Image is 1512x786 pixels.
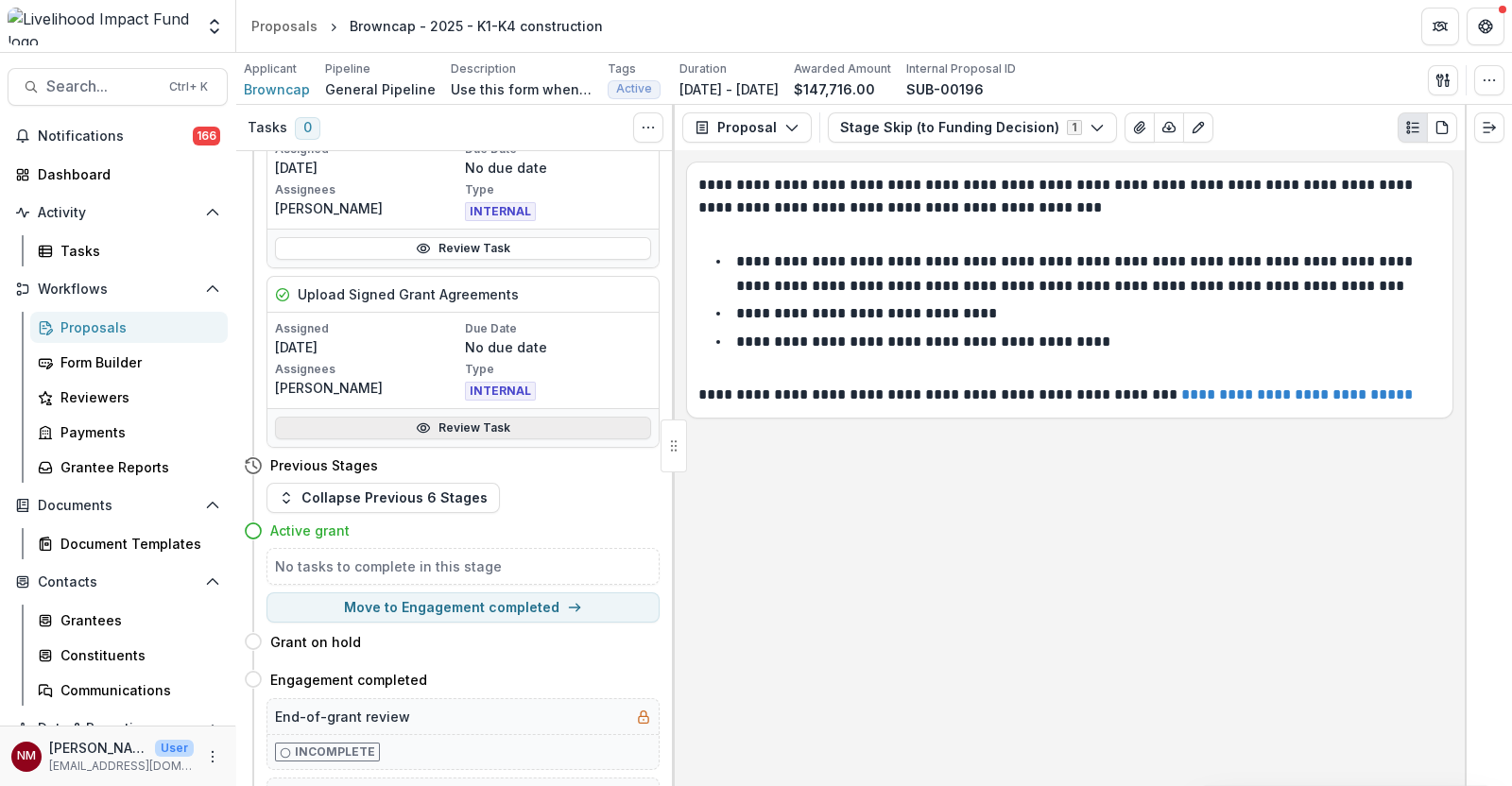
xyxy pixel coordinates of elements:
div: Communications [60,680,213,700]
h4: Engagement completed [270,670,427,690]
button: Toggle View Cancelled Tasks [633,112,663,143]
button: Plaintext view [1398,112,1428,143]
p: Duration [679,60,727,77]
button: PDF view [1427,112,1457,143]
h5: No tasks to complete in this stage [275,556,651,576]
div: Tasks [60,241,213,261]
a: Proposals [30,312,228,343]
img: Livelihood Impact Fund logo [8,8,194,45]
a: Review Task [275,417,651,439]
p: No due date [465,158,651,178]
span: Notifications [38,128,193,145]
div: Constituents [60,645,213,665]
button: Edit as form [1183,112,1213,143]
p: Pipeline [325,60,370,77]
a: Proposals [244,12,325,40]
a: Browncap [244,79,310,99]
p: Assigned [275,320,461,337]
button: Expand right [1474,112,1504,143]
p: Type [465,181,651,198]
p: Description [451,60,516,77]
p: [PERSON_NAME] [275,378,461,398]
p: [PERSON_NAME] [275,198,461,218]
button: Open entity switcher [201,8,228,45]
button: Move to Engagement completed [266,592,660,623]
div: Ctrl + K [165,77,212,97]
div: Grantees [60,610,213,630]
p: Internal Proposal ID [906,60,1016,77]
p: Type [465,361,651,378]
span: Workflows [38,282,198,298]
p: Assignees [275,181,461,198]
button: Stage Skip (to Funding Decision)1 [828,112,1117,143]
div: Document Templates [60,534,213,554]
button: More [201,745,224,768]
p: Awarded Amount [794,60,891,77]
button: Proposal [682,112,812,143]
h4: Previous Stages [270,455,378,475]
button: Collapse Previous 6 Stages [266,483,500,513]
p: SUB-00196 [906,79,984,99]
div: Proposals [60,317,213,337]
button: Open Workflows [8,274,228,304]
p: [DATE] [275,337,461,357]
div: Grantee Reports [60,457,213,477]
div: Form Builder [60,352,213,372]
button: Partners [1421,8,1459,45]
p: General Pipeline [325,79,436,99]
p: [EMAIL_ADDRESS][DOMAIN_NAME] [49,758,194,775]
a: Tasks [30,235,228,266]
a: Grantee Reports [30,452,228,483]
a: Review Task [275,237,651,260]
span: INTERNAL [465,382,536,401]
button: Search... [8,68,228,106]
p: Assignees [275,361,461,378]
p: Use this form when you need to skip straight to the Funding Decision stage in the General Pipelin... [451,79,593,99]
button: Notifications166 [8,121,228,151]
span: 166 [193,127,220,145]
a: Form Builder [30,347,228,378]
p: Applicant [244,60,297,77]
a: Constituents [30,640,228,671]
p: No due date [465,337,651,357]
button: Open Documents [8,490,228,521]
div: Dashboard [38,164,213,184]
p: Incomplete [295,743,375,760]
button: View Attached Files [1125,112,1155,143]
p: Tags [608,60,636,77]
button: Open Contacts [8,567,228,597]
span: Activity [38,205,198,221]
a: Document Templates [30,528,228,559]
span: Documents [38,498,198,514]
a: Reviewers [30,382,228,413]
p: Due Date [465,320,651,337]
p: $147,716.00 [794,79,875,99]
h4: Active grant [270,521,350,540]
a: Dashboard [8,159,228,190]
h5: End-of-grant review [275,707,410,726]
a: Payments [30,417,228,448]
span: INTERNAL [465,202,536,221]
nav: breadcrumb [244,12,610,40]
p: [DATE] - [DATE] [679,79,779,99]
p: [DATE] [275,158,461,178]
p: [PERSON_NAME] [49,738,147,758]
h5: Upload Signed Grant Agreements [298,284,519,304]
span: Search... [46,77,158,95]
span: 0 [295,117,320,140]
button: Open Data & Reporting [8,713,228,743]
span: Contacts [38,574,198,590]
button: Get Help [1467,8,1504,45]
span: Active [616,82,652,95]
div: Njeri Muthuri [17,750,36,762]
div: Browncap - 2025 - K1-K4 construction [350,16,603,36]
div: Proposals [251,16,318,36]
div: Payments [60,422,213,442]
button: Open Activity [8,197,228,228]
h4: Grant on hold [270,632,361,652]
a: Communications [30,675,228,706]
span: Data & Reporting [38,721,198,737]
div: Reviewers [60,387,213,407]
h3: Tasks [248,120,287,136]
